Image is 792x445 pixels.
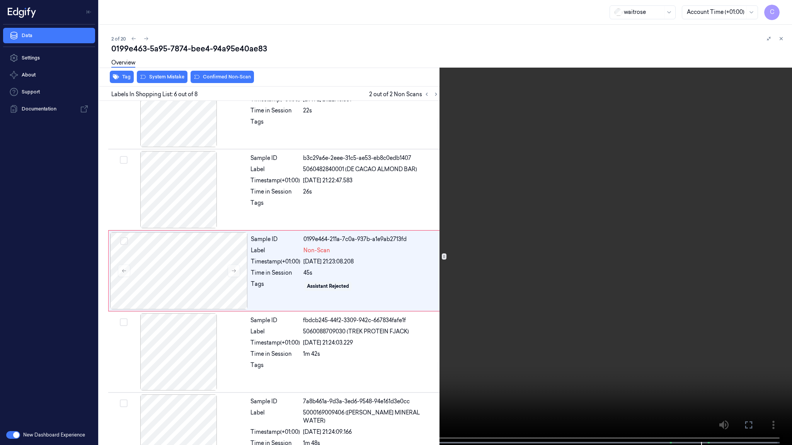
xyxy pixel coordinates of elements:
[303,397,439,406] div: 7a8b461a-9d3a-3ed6-9548-94e161d3e0cc
[250,107,300,115] div: Time in Session
[250,118,300,130] div: Tags
[251,246,300,255] div: Label
[111,59,135,68] a: Overview
[303,188,439,196] div: 26s
[250,188,300,196] div: Time in Session
[303,269,439,277] div: 45s
[303,258,439,266] div: [DATE] 21:23:08.208
[250,328,300,336] div: Label
[307,283,349,290] div: Assistant Rejected
[250,428,300,436] div: Timestamp (+01:00)
[303,107,439,115] div: 22s
[303,246,330,255] span: Non-Scan
[110,71,134,83] button: Tag
[3,84,95,100] a: Support
[251,280,300,292] div: Tags
[250,339,300,347] div: Timestamp (+01:00)
[111,90,198,99] span: Labels In Shopping List: 6 out of 8
[111,43,786,54] div: 0199e463-5a95-7874-bee4-94a95e40ae83
[303,328,409,336] span: 5060088709030 (TREK PROTEIN FJACK)
[250,361,300,374] div: Tags
[251,269,300,277] div: Time in Session
[764,5,780,20] button: C
[250,154,300,162] div: Sample ID
[191,71,254,83] button: Confirmed Non-Scan
[303,339,439,347] div: [DATE] 21:24:03.229
[251,235,300,243] div: Sample ID
[250,397,300,406] div: Sample ID
[250,316,300,324] div: Sample ID
[303,350,439,358] div: 1m 42s
[3,28,95,43] a: Data
[120,156,128,164] button: Select row
[3,67,95,83] button: About
[120,318,128,326] button: Select row
[83,6,95,18] button: Toggle Navigation
[303,165,417,173] span: 5060482840001 (DE CACAO ALMOND BAR)
[250,350,300,358] div: Time in Session
[303,235,439,243] div: 0199e464-211a-7c0a-937b-a1e9ab2713fd
[120,237,128,245] button: Select row
[250,165,300,173] div: Label
[303,177,439,185] div: [DATE] 21:22:47.583
[250,199,300,211] div: Tags
[369,90,441,99] span: 2 out of 2 Non Scans
[250,409,300,425] div: Label
[3,101,95,117] a: Documentation
[303,316,439,324] div: fbdcb245-44f2-3309-942c-667834fafe1f
[120,399,128,407] button: Select row
[251,258,300,266] div: Timestamp (+01:00)
[303,409,439,425] span: 5000169009406 ([PERSON_NAME] MINERAL WATER)
[3,50,95,66] a: Settings
[111,36,126,42] span: 2 of 20
[250,177,300,185] div: Timestamp (+01:00)
[137,71,187,83] button: System Mistake
[303,428,439,436] div: [DATE] 21:24:09.166
[303,154,439,162] div: b3c29a6e-2eee-31c5-ae53-eb8c0edb1407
